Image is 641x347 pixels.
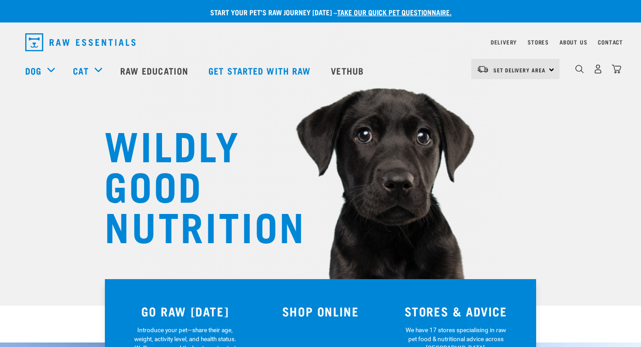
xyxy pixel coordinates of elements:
a: Vethub [322,53,375,89]
a: Dog [25,64,41,77]
a: Contact [598,40,623,44]
img: home-icon-1@2x.png [575,65,584,73]
a: Get started with Raw [199,53,322,89]
h3: SHOP ONLINE [258,304,383,318]
a: Cat [73,64,88,77]
a: About Us [560,40,587,44]
a: Stores [528,40,549,44]
a: Delivery [491,40,517,44]
h3: STORES & ADVICE [393,304,518,318]
img: home-icon@2x.png [612,64,621,74]
img: van-moving.png [477,65,489,73]
a: take our quick pet questionnaire. [337,10,451,14]
a: Raw Education [111,53,199,89]
h3: GO RAW [DATE] [123,304,248,318]
nav: dropdown navigation [18,30,623,55]
h1: WILDLY GOOD NUTRITION [104,124,284,245]
img: Raw Essentials Logo [25,33,135,51]
img: user.png [593,64,603,74]
span: Set Delivery Area [493,68,546,71]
